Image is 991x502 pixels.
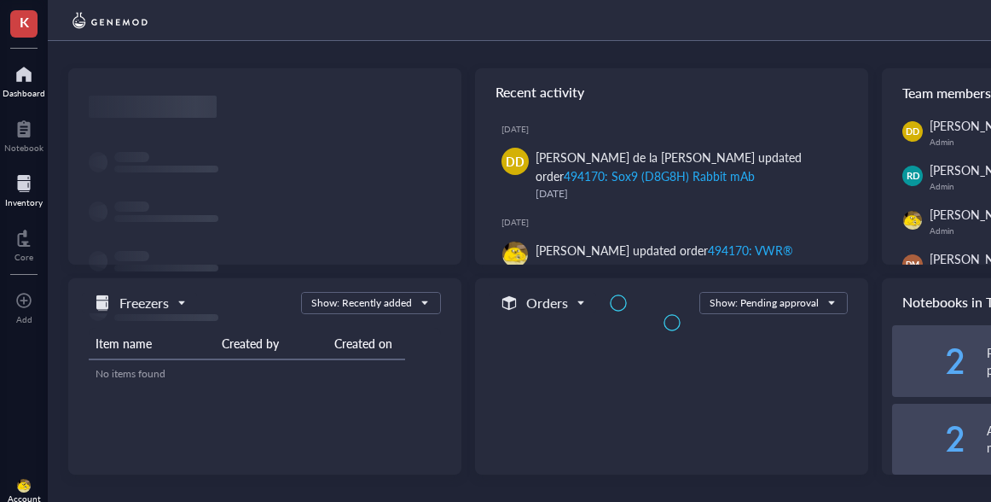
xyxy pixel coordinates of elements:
[68,10,152,31] img: genemod-logo
[564,167,755,184] div: 494170: Sox9 (D8G8H) Rabbit mAb
[906,169,919,184] span: RD
[17,479,31,493] img: da48f3c6-a43e-4a2d-aade-5eac0d93827f.jpeg
[536,185,841,202] div: [DATE]
[215,328,327,359] th: Created by
[3,61,45,98] a: Dashboard
[14,225,33,262] a: Core
[20,11,29,32] span: K
[5,170,43,207] a: Inventory
[89,328,215,359] th: Item name
[489,234,855,302] a: [PERSON_NAME] updated order494170: VWR® Universal Pipette Tips (200uL)[DATE] at 3:17 PM
[3,88,45,98] div: Dashboard
[892,425,966,452] div: 2
[327,328,426,359] th: Created on
[96,366,420,382] div: No items found
[710,295,819,311] div: Show: Pending approval
[501,124,855,134] div: [DATE]
[4,115,43,153] a: Notebook
[14,252,33,262] div: Core
[4,143,43,153] div: Notebook
[489,141,855,209] a: DD[PERSON_NAME] de la [PERSON_NAME] updated order494170: Sox9 (D8G8H) Rabbit mAb[DATE]
[506,152,524,171] span: DD
[475,68,868,116] div: Recent activity
[536,148,841,185] div: [PERSON_NAME] de la [PERSON_NAME] updated order
[119,293,169,313] h5: Freezers
[16,314,32,324] div: Add
[311,295,412,311] div: Show: Recently added
[906,125,919,138] span: DD
[501,217,855,227] div: [DATE]
[526,293,568,313] h5: Orders
[5,197,43,207] div: Inventory
[903,211,922,230] img: da48f3c6-a43e-4a2d-aade-5eac0d93827f.jpeg
[892,347,966,375] div: 2
[906,259,919,271] span: DM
